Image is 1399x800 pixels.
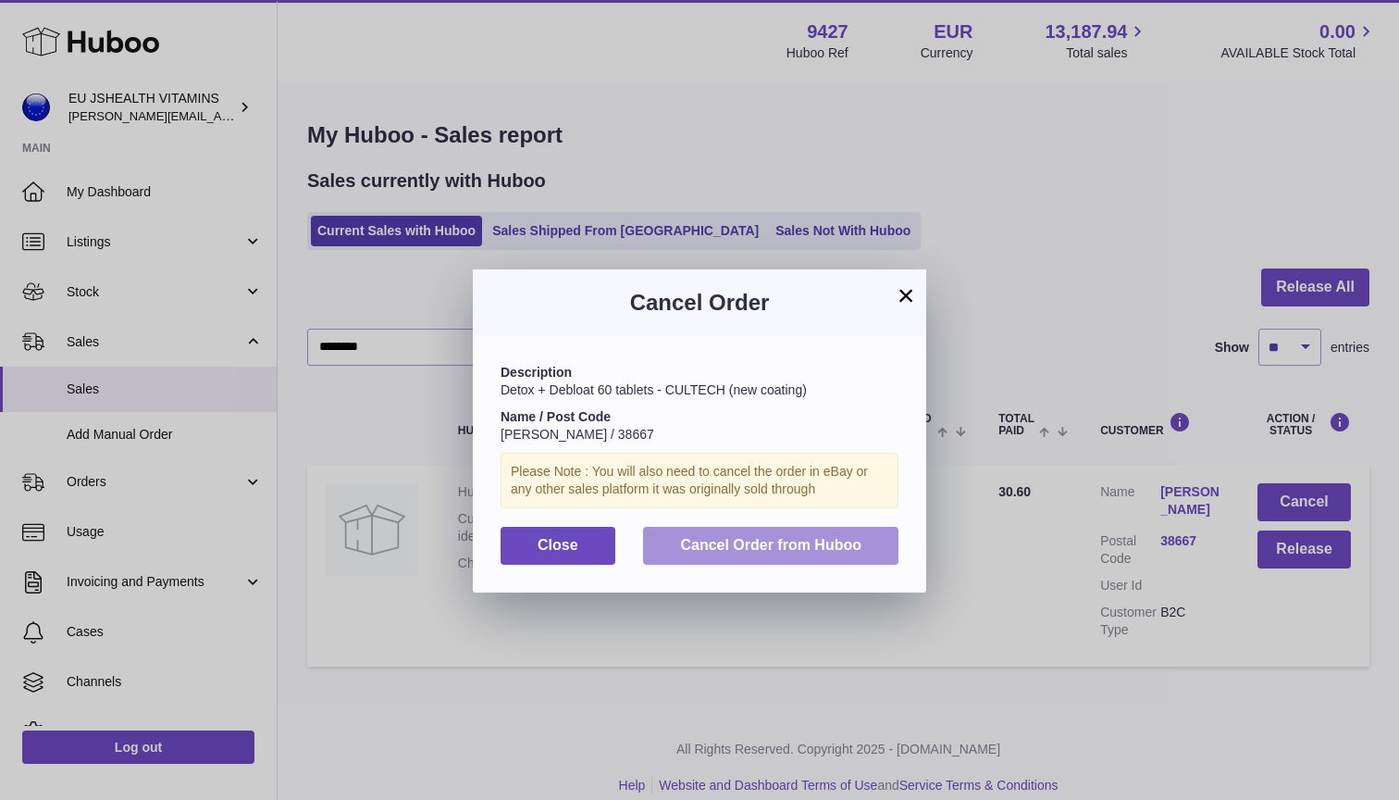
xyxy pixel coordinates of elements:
[643,527,898,565] button: Cancel Order from Huboo
[501,527,615,565] button: Close
[501,365,572,380] strong: Description
[501,409,611,424] strong: Name / Post Code
[680,537,861,553] span: Cancel Order from Huboo
[501,427,654,442] span: [PERSON_NAME] / 38667
[895,284,917,306] button: ×
[501,453,898,508] div: Please Note : You will also need to cancel the order in eBay or any other sales platform it was o...
[501,382,807,397] span: Detox + Debloat 60 tablets - CULTECH (new coating)
[501,288,898,318] h3: Cancel Order
[538,537,578,553] span: Close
